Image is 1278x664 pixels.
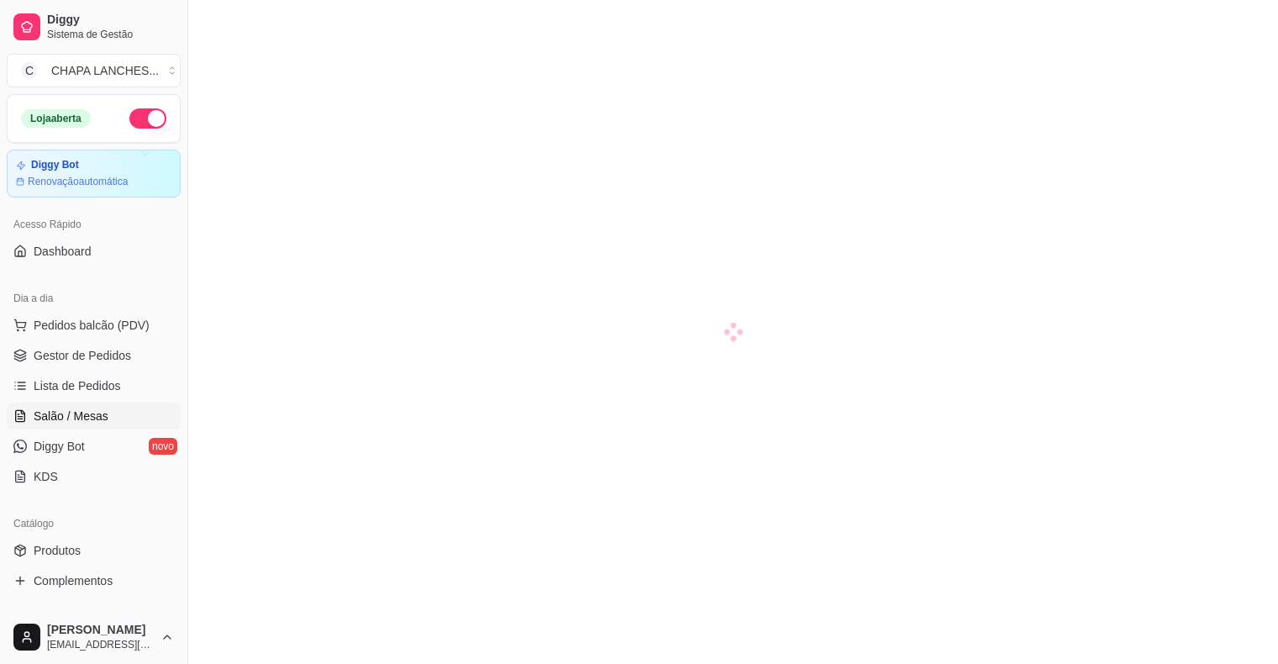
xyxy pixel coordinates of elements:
span: Produtos [34,542,81,559]
a: Produtos [7,537,181,564]
a: DiggySistema de Gestão [7,7,181,47]
button: Select a team [7,54,181,87]
a: Complementos [7,567,181,594]
div: Loja aberta [21,109,91,128]
a: KDS [7,463,181,490]
div: Dia a dia [7,285,181,312]
span: [EMAIL_ADDRESS][DOMAIN_NAME] [47,638,154,651]
div: Catálogo [7,510,181,537]
span: Gestor de Pedidos [34,347,131,364]
a: Diggy BotRenovaçãoautomática [7,150,181,198]
article: Diggy Bot [31,159,79,171]
a: Gestor de Pedidos [7,342,181,369]
span: C [21,62,38,79]
span: Pedidos balcão (PDV) [34,317,150,334]
article: Renovação automática [28,175,128,188]
span: Salão / Mesas [34,408,108,424]
span: Diggy Bot [34,438,85,455]
div: CHAPA LANCHES ... [51,62,159,79]
span: KDS [34,468,58,485]
div: Acesso Rápido [7,211,181,238]
span: Complementos [34,572,113,589]
a: Diggy Botnovo [7,433,181,460]
a: Salão / Mesas [7,403,181,429]
span: Lista de Pedidos [34,377,121,394]
a: Dashboard [7,238,181,265]
a: Lista de Pedidos [7,372,181,399]
span: Diggy [47,13,174,28]
span: [PERSON_NAME] [47,623,154,638]
span: Sistema de Gestão [47,28,174,41]
button: [PERSON_NAME][EMAIL_ADDRESS][DOMAIN_NAME] [7,617,181,657]
button: Pedidos balcão (PDV) [7,312,181,339]
button: Alterar Status [129,108,166,129]
span: Dashboard [34,243,92,260]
